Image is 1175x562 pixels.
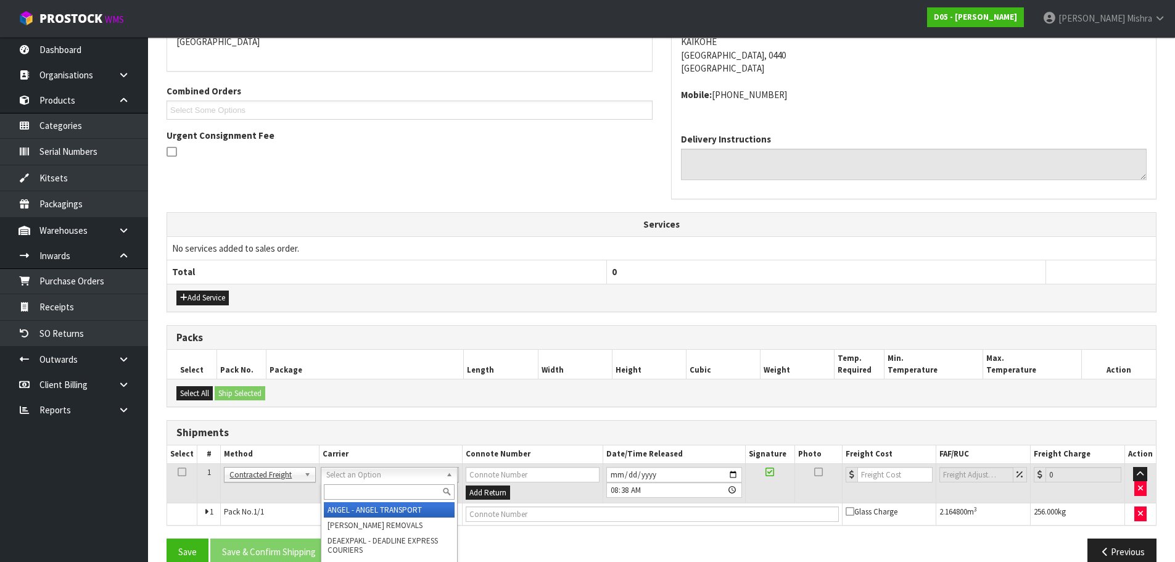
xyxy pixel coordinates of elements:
th: Temp. Required [835,350,884,379]
th: Freight Charge [1031,445,1125,463]
sup: 3 [974,505,977,513]
th: Weight [761,350,835,379]
input: Connote Number [466,506,839,522]
small: WMS [105,14,124,25]
td: Pack No. [221,503,462,526]
h3: Shipments [176,427,1147,439]
td: No services added to sales order. [167,236,1156,260]
th: FAF/RUC [936,445,1031,463]
td: kg [1031,503,1125,526]
li: ANGEL - ANGEL TRANSPORT [324,502,455,518]
input: Freight Cost [857,467,933,482]
label: Urgent Consignment Fee [167,129,274,142]
button: Ship Selected [215,386,265,401]
span: [PERSON_NAME] [1058,12,1125,24]
th: Package [266,350,464,379]
button: Select All [176,386,213,401]
strong: mobile [681,89,712,101]
th: Width [538,350,612,379]
li: DEAEXPAKL - DEADLINE EXPRESS COURIERS [324,533,455,558]
input: Freight Adjustment [939,467,1013,482]
th: Cubic [686,350,761,379]
th: Length [464,350,538,379]
h3: Packs [176,332,1147,344]
span: 0 [612,266,617,278]
span: Mishra [1127,12,1152,24]
th: # [197,445,221,463]
input: Freight Charge [1045,467,1121,482]
th: Max. Temperature [983,350,1081,379]
label: Delivery Instructions [681,133,771,146]
span: Contracted Freight [229,468,299,482]
input: Connote Number [466,467,600,482]
th: Freight Cost [843,445,936,463]
button: Add Service [176,291,229,305]
label: Combined Orders [167,85,241,97]
th: Select [167,350,216,379]
td: m [936,503,1031,526]
th: Total [167,260,606,284]
a: D05 - [PERSON_NAME] [927,7,1024,27]
li: [PERSON_NAME] REMOVALS [324,518,455,533]
span: 1/1 [254,506,264,517]
span: Select an Option [326,468,441,482]
th: Height [612,350,686,379]
th: Min. Temperature [884,350,983,379]
th: Date/Time Released [603,445,745,463]
th: Connote Number [462,445,603,463]
th: Method [221,445,319,463]
span: 256.000 [1034,506,1058,517]
span: 2.164800 [939,506,967,517]
span: Glass Charge [846,506,897,517]
th: Action [1082,350,1156,379]
strong: D05 - [PERSON_NAME] [934,12,1017,22]
th: Pack No. [216,350,266,379]
span: 1 [207,467,211,477]
img: cube-alt.png [19,10,34,26]
th: Carrier [319,445,462,463]
th: Photo [794,445,843,463]
span: 1 [210,506,213,517]
th: Select [167,445,197,463]
span: ProStock [39,10,102,27]
button: Add Return [466,486,510,500]
th: Signature [746,445,794,463]
address: [PHONE_NUMBER] [681,88,1147,101]
th: Services [167,213,1156,236]
th: Action [1124,445,1156,463]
